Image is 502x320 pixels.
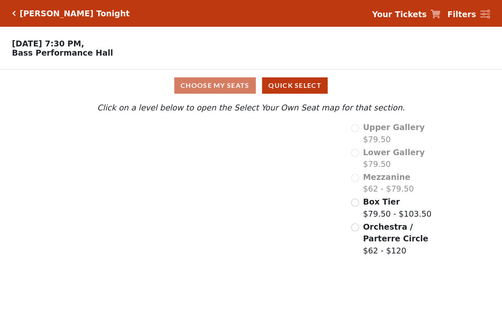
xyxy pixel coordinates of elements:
[178,219,291,287] path: Orchestra / Parterre Circle - Seats Available: 505
[69,102,433,114] p: Click on a level below to open the Select Your Own Seat map for that section.
[363,148,425,157] span: Lower Gallery
[20,9,130,18] h5: [PERSON_NAME] Tonight
[447,8,490,20] a: Filters
[363,222,428,243] span: Orchestra / Parterre Circle
[363,172,410,182] span: Mezzanine
[363,121,425,145] label: $79.50
[363,196,431,220] label: $79.50 - $103.50
[125,148,243,186] path: Lower Gallery - Seats Available: 0
[363,197,400,206] span: Box Tier
[12,10,16,16] a: Click here to go back to filters
[363,146,425,170] label: $79.50
[363,171,414,195] label: $62 - $79.50
[363,221,433,257] label: $62 - $120
[363,123,425,132] span: Upper Gallery
[372,8,441,20] a: Your Tickets
[117,126,228,153] path: Upper Gallery - Seats Available: 0
[447,10,476,19] strong: Filters
[262,77,328,94] button: Quick Select
[372,10,427,19] strong: Your Tickets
